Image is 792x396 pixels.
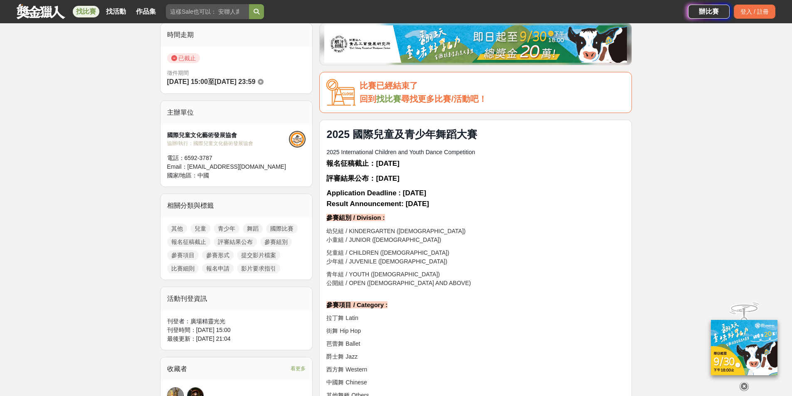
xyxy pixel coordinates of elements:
[167,237,210,247] a: 報名征稿截止
[266,224,298,234] a: 國際比賽
[214,224,239,234] a: 青少年
[326,214,385,221] strong: 參賽組別 / Division :
[326,79,355,106] img: Icon
[326,149,475,155] span: 2025 International Children and Youth Dance Competition
[103,6,129,17] a: 找活動
[160,194,313,217] div: 相關分類與標籤
[73,6,99,17] a: 找比賽
[360,94,376,103] span: 回到
[326,314,625,322] p: 拉丁舞 Latin
[167,250,199,260] a: 參賽項目
[324,25,627,63] img: b0ef2173-5a9d-47ad-b0e3-de335e335c0a.jpg
[326,270,625,288] p: 青年組 / YOUTH ([DEMOGRAPHIC_DATA]) 公開組 / OPEN ([DEMOGRAPHIC_DATA] AND ABOVE)
[167,224,187,234] a: 其他
[214,237,257,247] a: 評審結果公布
[167,154,289,162] div: 電話： 6592-3787
[326,339,625,348] p: 芭蕾舞 Ballet
[160,23,313,47] div: 時間走期
[160,287,313,310] div: 活動刊登資訊
[360,79,625,93] div: 比賽已經結束了
[260,237,292,247] a: 參賽組別
[291,364,306,373] span: 看更多
[401,94,487,103] span: 尋找更多比賽/活動吧！
[326,301,387,308] strong: 參賽項目 / Category :
[190,224,210,234] a: 兒童
[202,250,234,260] a: 參賽形式
[167,53,200,63] span: 已截止
[326,248,625,266] p: 兒童組 / CHILDREN ([DEMOGRAPHIC_DATA]) 少年組 / JUVENILE ([DEMOGRAPHIC_DATA])
[215,78,255,85] span: [DATE] 23:59
[167,172,198,179] span: 國家/地區：
[326,200,429,208] strong: Result Announcement: [DATE]
[326,128,477,140] strong: 2025 國際兒童及青少年舞蹈大賽
[167,70,189,76] span: 徵件期間
[326,189,426,197] strong: Application Deadline : [DATE]
[167,263,199,273] a: 比賽細則
[326,227,625,244] p: 幼兒組 / KINDERGARTEN ([DEMOGRAPHIC_DATA]) 小童組 / JUNIOR ([DEMOGRAPHIC_DATA])
[376,94,401,103] a: 找比賽
[133,6,159,17] a: 作品集
[734,5,775,19] div: 登入 / 註冊
[237,250,280,260] a: 提交影片檔案
[326,160,399,167] strong: 報名征稿截止：[DATE]
[202,263,234,273] a: 報名申請
[167,140,289,147] div: 協辦/執行： 國際兒童文化藝術發展協會
[688,5,730,19] a: 辦比賽
[166,4,249,19] input: 這樣Sale也可以： 安聯人壽創意銷售法募集
[167,365,187,372] span: 收藏者
[326,327,625,335] p: 街舞 Hip Hop
[167,326,306,335] div: 刊登時間： [DATE] 15:00
[326,175,399,182] strong: 評審結果公布：[DATE]
[208,78,215,85] span: 至
[167,335,306,343] div: 最後更新： [DATE] 21:04
[326,365,625,374] p: 西方舞 Western
[160,101,313,124] div: 主辦單位
[167,162,289,171] div: Email： [EMAIL_ADDRESS][DOMAIN_NAME]
[167,131,289,140] div: 國際兒童文化藝術發展協會
[243,224,263,234] a: 舞蹈
[197,172,209,179] span: 中國
[237,263,280,273] a: 影片要求指引
[326,378,625,387] p: 中國舞 Chinese
[326,352,625,361] p: 爵士舞 Jazz
[167,317,306,326] div: 刊登者： 廣場精靈光光
[711,320,777,375] img: ff197300-f8ee-455f-a0ae-06a3645bc375.jpg
[167,78,208,85] span: [DATE] 15:00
